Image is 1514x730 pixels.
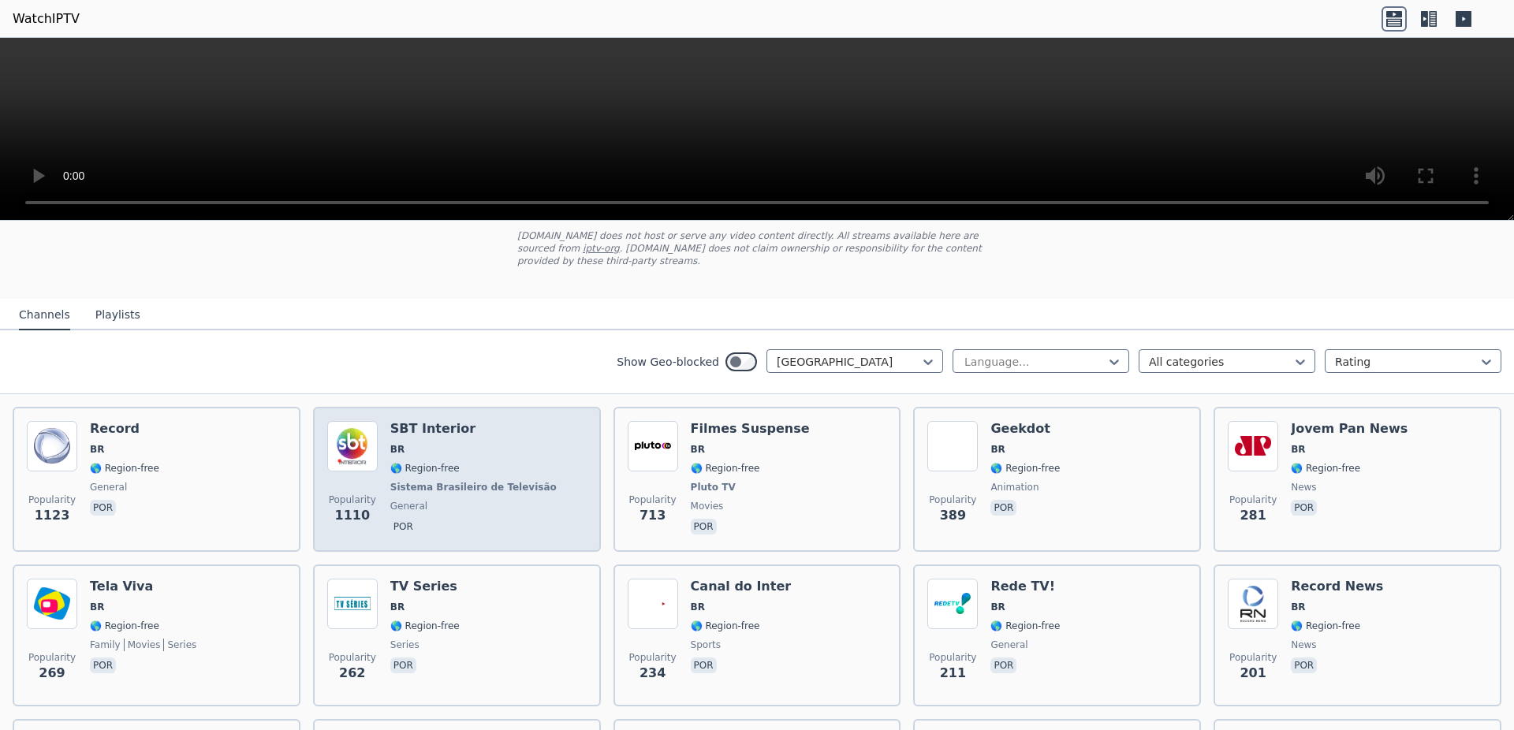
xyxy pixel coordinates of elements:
[691,519,717,534] p: por
[691,639,721,651] span: sports
[1291,462,1360,475] span: 🌎 Region-free
[90,500,116,516] p: por
[90,462,159,475] span: 🌎 Region-free
[990,500,1016,516] p: por
[990,601,1005,613] span: BR
[327,579,378,629] img: TV Series
[124,639,161,651] span: movies
[90,421,159,437] h6: Record
[390,462,460,475] span: 🌎 Region-free
[617,354,719,370] label: Show Geo-blocked
[1291,500,1317,516] p: por
[1291,639,1316,651] span: news
[90,639,121,651] span: family
[1240,506,1266,525] span: 281
[990,462,1060,475] span: 🌎 Region-free
[327,421,378,471] img: SBT Interior
[329,493,376,506] span: Popularity
[90,620,159,632] span: 🌎 Region-free
[691,462,760,475] span: 🌎 Region-free
[90,443,104,456] span: BR
[27,421,77,471] img: Record
[640,506,666,525] span: 713
[691,421,810,437] h6: Filmes Suspense
[329,651,376,664] span: Popularity
[28,493,76,506] span: Popularity
[1291,421,1408,437] h6: Jovem Pan News
[390,481,557,493] span: Sistema Brasileiro de Televisão
[691,481,736,493] span: Pluto TV
[1291,443,1305,456] span: BR
[1228,421,1278,471] img: Jovem Pan News
[90,481,127,493] span: general
[691,657,717,673] p: por
[1291,657,1317,673] p: por
[629,651,677,664] span: Popularity
[517,229,997,267] p: [DOMAIN_NAME] does not host or serve any video content directly. All streams available here are s...
[583,243,620,254] a: iptv-org
[390,421,560,437] h6: SBT Interior
[940,664,966,683] span: 211
[1291,579,1383,594] h6: Record News
[1240,664,1266,683] span: 201
[28,651,76,664] span: Popularity
[390,620,460,632] span: 🌎 Region-free
[628,421,678,471] img: Filmes Suspense
[390,443,405,456] span: BR
[990,481,1039,493] span: animation
[1291,481,1316,493] span: news
[390,579,460,594] h6: TV Series
[390,639,420,651] span: series
[990,579,1060,594] h6: Rede TV!
[390,519,416,534] p: por
[990,421,1060,437] h6: Geekdot
[1229,493,1277,506] span: Popularity
[390,601,405,613] span: BR
[1229,651,1277,664] span: Popularity
[691,579,792,594] h6: Canal do Inter
[90,579,196,594] h6: Tela Viva
[39,664,65,683] span: 269
[628,579,678,629] img: Canal do Inter
[691,620,760,632] span: 🌎 Region-free
[691,500,724,512] span: movies
[90,657,116,673] p: por
[1291,620,1360,632] span: 🌎 Region-free
[90,601,104,613] span: BR
[27,579,77,629] img: Tela Viva
[629,493,677,506] span: Popularity
[640,664,666,683] span: 234
[390,657,416,673] p: por
[990,657,1016,673] p: por
[163,639,196,651] span: series
[927,421,978,471] img: Geekdot
[990,620,1060,632] span: 🌎 Region-free
[927,579,978,629] img: Rede TV!
[1228,579,1278,629] img: Record News
[940,506,966,525] span: 389
[35,506,70,525] span: 1123
[13,9,80,28] a: WatchIPTV
[691,601,705,613] span: BR
[390,500,427,512] span: general
[1291,601,1305,613] span: BR
[929,651,976,664] span: Popularity
[335,506,371,525] span: 1110
[990,443,1005,456] span: BR
[691,443,705,456] span: BR
[990,639,1027,651] span: general
[929,493,976,506] span: Popularity
[19,300,70,330] button: Channels
[339,664,365,683] span: 262
[95,300,140,330] button: Playlists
